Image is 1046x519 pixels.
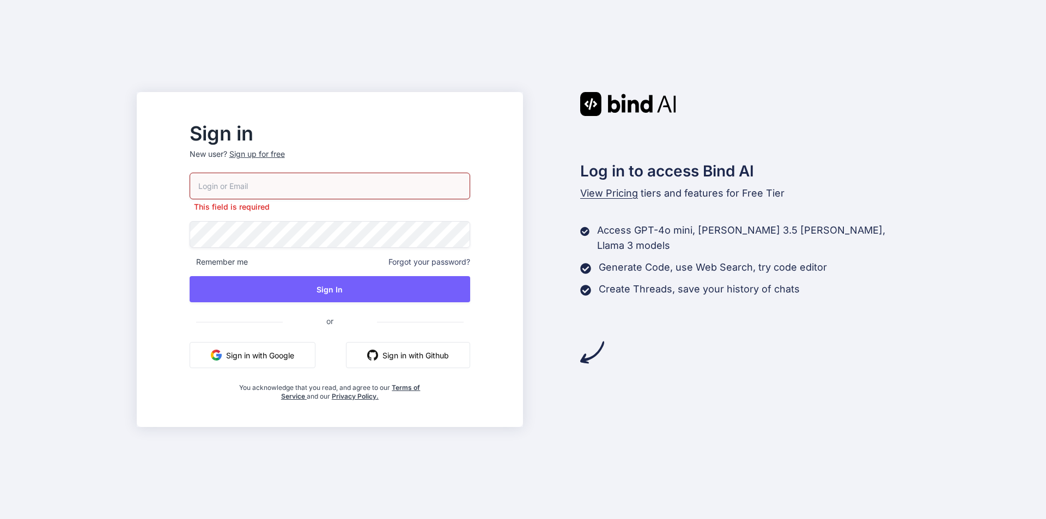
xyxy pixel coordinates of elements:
img: Bind AI logo [580,92,676,116]
button: Sign in with Google [190,342,315,368]
div: You acknowledge that you read, and agree to our and our [236,377,424,401]
p: Generate Code, use Web Search, try code editor [599,260,827,275]
a: Terms of Service [281,383,421,400]
img: github [367,350,378,361]
p: Access GPT-4o mini, [PERSON_NAME] 3.5 [PERSON_NAME], Llama 3 models [597,223,909,253]
p: tiers and features for Free Tier [580,186,909,201]
span: Forgot your password? [388,257,470,267]
span: Remember me [190,257,248,267]
h2: Log in to access Bind AI [580,160,909,182]
div: Sign up for free [229,149,285,160]
button: Sign In [190,276,470,302]
h2: Sign in [190,125,470,142]
a: Privacy Policy. [332,392,379,400]
input: Login or Email [190,173,470,199]
img: google [211,350,222,361]
span: or [283,308,377,334]
p: New user? [190,149,470,173]
span: View Pricing [580,187,638,199]
button: Sign in with Github [346,342,470,368]
img: arrow [580,340,604,364]
p: This field is required [190,202,470,212]
p: Create Threads, save your history of chats [599,282,800,297]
